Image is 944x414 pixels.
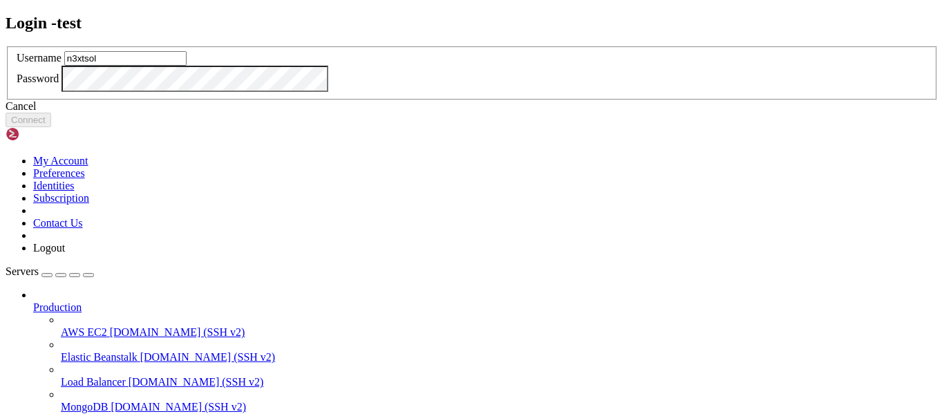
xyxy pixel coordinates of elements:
h2: Login - test [6,14,938,32]
span: [DOMAIN_NAME] (SSH v2) [140,351,276,363]
a: My Account [33,155,88,167]
button: Connect [6,113,51,127]
a: AWS EC2 [DOMAIN_NAME] (SSH v2) [61,326,938,339]
a: Logout [33,242,65,254]
span: AWS EC2 [61,326,107,338]
span: Servers [6,265,39,277]
a: MongoDB [DOMAIN_NAME] (SSH v2) [61,401,938,413]
span: [DOMAIN_NAME] (SSH v2) [110,326,245,338]
label: Username [17,52,62,64]
a: Preferences [33,167,85,179]
img: Shellngn [6,127,85,141]
a: Production [33,301,938,314]
a: Servers [6,265,94,277]
span: Load Balancer [61,376,126,388]
li: Load Balancer [DOMAIN_NAME] (SSH v2) [61,364,938,388]
li: AWS EC2 [DOMAIN_NAME] (SSH v2) [61,314,938,339]
li: Elastic Beanstalk [DOMAIN_NAME] (SSH v2) [61,339,938,364]
a: Subscription [33,192,89,204]
a: Load Balancer [DOMAIN_NAME] (SSH v2) [61,376,938,388]
span: MongoDB [61,401,108,413]
span: [DOMAIN_NAME] (SSH v2) [111,401,246,413]
div: (0, 1) [6,18,11,30]
a: Contact Us [33,217,83,229]
span: [DOMAIN_NAME] (SSH v2) [129,376,264,388]
x-row: Connecting [DOMAIN_NAME]... [6,6,763,18]
span: Production [33,301,82,313]
span: Elastic Beanstalk [61,351,138,363]
label: Password [17,73,59,84]
div: Cancel [6,100,938,113]
li: MongoDB [DOMAIN_NAME] (SSH v2) [61,388,938,413]
a: Identities [33,180,75,191]
a: Elastic Beanstalk [DOMAIN_NAME] (SSH v2) [61,351,938,364]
